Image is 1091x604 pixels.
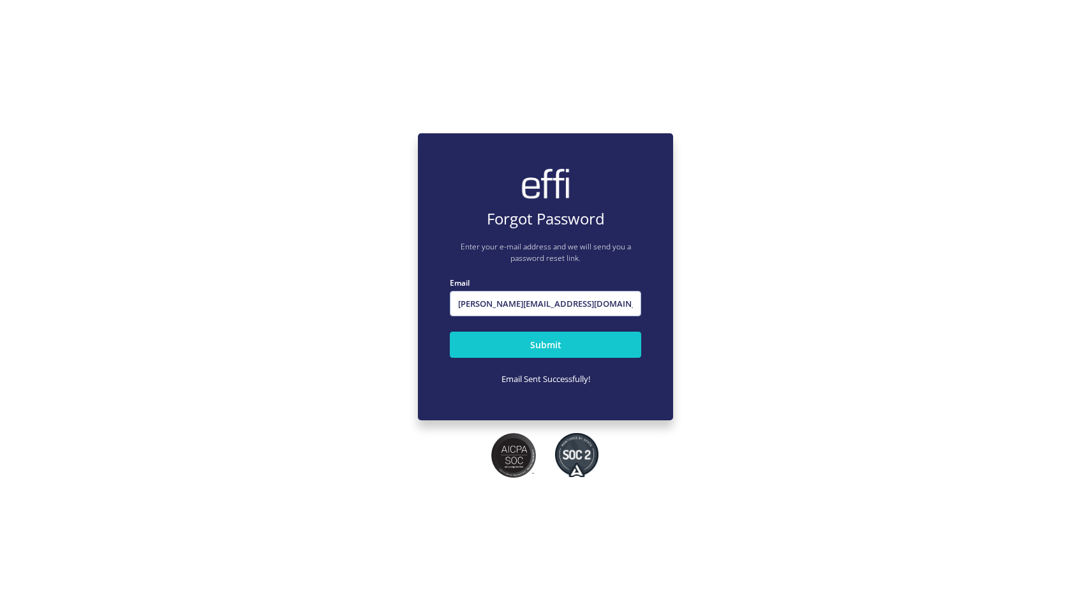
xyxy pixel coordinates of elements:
[450,373,641,386] div: Email Sent Successfully!
[520,168,571,200] img: brand-logo.ec75409.png
[555,433,598,478] img: SOC2 badges
[450,241,641,264] p: Enter your e-mail address and we will send you a password reset link.
[450,277,641,289] label: Email
[450,291,641,316] input: Enter your e-mail
[450,332,641,358] button: Submit
[450,210,641,228] h4: Forgot Password
[491,433,536,478] img: SOC2 badges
